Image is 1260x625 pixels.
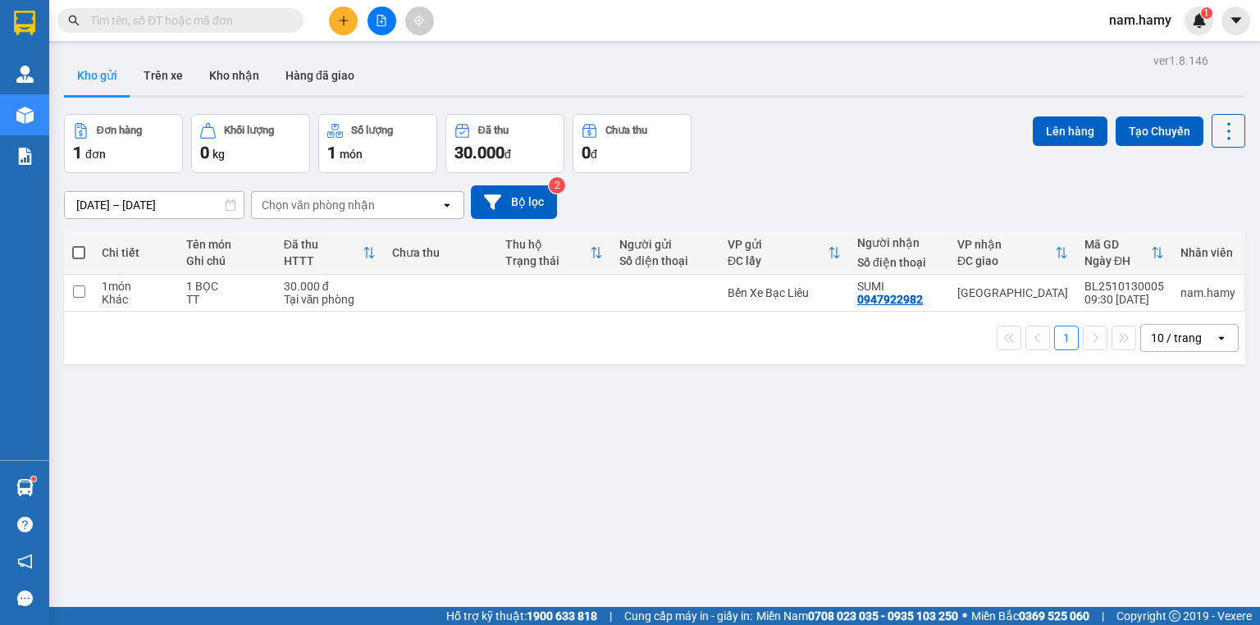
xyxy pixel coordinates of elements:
div: Đơn hàng [97,125,142,136]
img: warehouse-icon [16,107,34,124]
button: Đơn hàng1đơn [64,114,183,173]
button: Lên hàng [1033,116,1107,146]
span: Miền Bắc [971,607,1089,625]
div: Chưa thu [392,246,490,259]
button: Số lượng1món [318,114,437,173]
button: Trên xe [130,56,196,95]
div: Thu hộ [505,238,590,251]
div: Đã thu [284,238,363,251]
span: kg [212,148,225,161]
strong: 1900 633 818 [527,609,597,623]
span: copyright [1169,610,1180,622]
img: warehouse-icon [16,66,34,83]
div: Trạng thái [505,254,590,267]
button: Kho gửi [64,56,130,95]
div: 1 BỌC [186,280,267,293]
div: nam.hamy [1180,286,1235,299]
div: Đã thu [478,125,509,136]
img: solution-icon [16,148,34,165]
div: 10 / trang [1151,330,1202,346]
button: file-add [367,7,396,35]
sup: 1 [1201,7,1212,19]
div: BL2510130005 [1084,280,1164,293]
span: ⚪️ [962,613,967,619]
div: SUMI [857,280,941,293]
div: 30.000 đ [284,280,376,293]
div: Tại văn phòng [284,293,376,306]
span: đ [591,148,597,161]
div: Khác [102,293,170,306]
div: Số điện thoại [857,256,941,269]
span: Miền Nam [756,607,958,625]
span: question-circle [17,517,33,532]
th: Toggle SortBy [1076,231,1172,275]
button: Tạo Chuyến [1116,116,1203,146]
div: Chưa thu [605,125,647,136]
button: aim [405,7,434,35]
span: caret-down [1229,13,1244,28]
span: Hỗ trợ kỹ thuật: [446,607,597,625]
div: [GEOGRAPHIC_DATA] [957,286,1068,299]
span: aim [413,15,425,26]
button: caret-down [1221,7,1250,35]
span: 0 [200,143,209,162]
div: Khối lượng [224,125,274,136]
button: Chưa thu0đ [573,114,692,173]
img: warehouse-icon [16,479,34,496]
div: Bến Xe Bạc Liêu [728,286,841,299]
button: Hàng đã giao [272,56,367,95]
img: logo-vxr [14,11,35,35]
th: Toggle SortBy [276,231,384,275]
div: HTTT [284,254,363,267]
sup: 2 [549,177,565,194]
div: ĐC giao [957,254,1055,267]
span: plus [338,15,349,26]
div: Ngày ĐH [1084,254,1151,267]
div: VP gửi [728,238,828,251]
img: icon-new-feature [1192,13,1207,28]
th: Toggle SortBy [949,231,1076,275]
div: Người nhận [857,236,941,249]
span: search [68,15,80,26]
span: 1 [1203,7,1209,19]
svg: open [1215,331,1228,344]
span: 1 [327,143,336,162]
div: 09:30 [DATE] [1084,293,1164,306]
button: 1 [1054,326,1079,350]
span: file-add [376,15,387,26]
div: 1 món [102,280,170,293]
span: | [609,607,612,625]
span: Cung cấp máy in - giấy in: [624,607,752,625]
div: TT [186,293,267,306]
div: Tên món [186,238,267,251]
div: Người gửi [619,238,711,251]
button: Đã thu30.000đ [445,114,564,173]
input: Tìm tên, số ĐT hoặc mã đơn [90,11,284,30]
div: Chi tiết [102,246,170,259]
div: Ghi chú [186,254,267,267]
span: nam.hamy [1096,10,1185,30]
button: plus [329,7,358,35]
input: Select a date range. [65,192,244,218]
button: Kho nhận [196,56,272,95]
span: | [1102,607,1104,625]
span: notification [17,554,33,569]
span: message [17,591,33,606]
button: Bộ lọc [471,185,557,219]
div: 0947922982 [857,293,923,306]
span: 30.000 [454,143,504,162]
div: Chọn văn phòng nhận [262,197,375,213]
span: món [340,148,363,161]
div: ver 1.8.146 [1153,52,1208,70]
th: Toggle SortBy [497,231,611,275]
div: Mã GD [1084,238,1151,251]
th: Toggle SortBy [719,231,849,275]
span: 0 [582,143,591,162]
div: Số điện thoại [619,254,711,267]
div: VP nhận [957,238,1055,251]
span: đ [504,148,511,161]
button: Khối lượng0kg [191,114,310,173]
sup: 1 [31,477,36,481]
span: đơn [85,148,106,161]
strong: 0369 525 060 [1019,609,1089,623]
